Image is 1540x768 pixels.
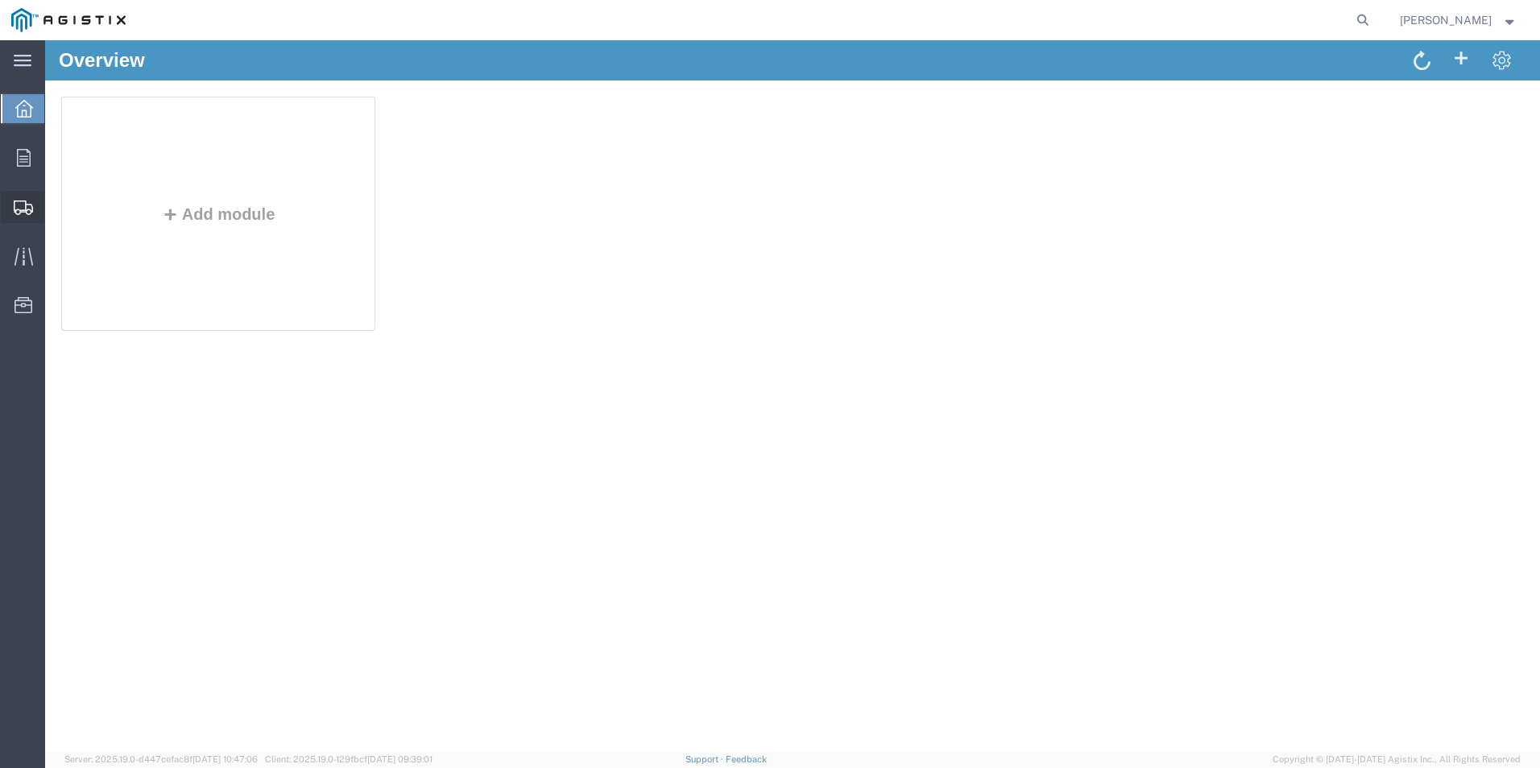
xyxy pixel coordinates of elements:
span: LUIS CORTES [1400,11,1492,29]
button: [PERSON_NAME] [1399,10,1518,30]
span: [DATE] 09:39:01 [367,754,433,764]
span: Client: 2025.19.0-129fbcf [265,754,433,764]
span: Server: 2025.19.0-d447cefac8f [64,754,258,764]
span: [DATE] 10:47:06 [192,754,258,764]
iframe: FS Legacy Container [45,40,1540,751]
span: Copyright © [DATE]-[DATE] Agistix Inc., All Rights Reserved [1273,753,1521,766]
a: Support [685,754,726,764]
button: Add module [112,165,235,183]
a: Feedback [726,754,767,764]
img: logo [11,8,126,32]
